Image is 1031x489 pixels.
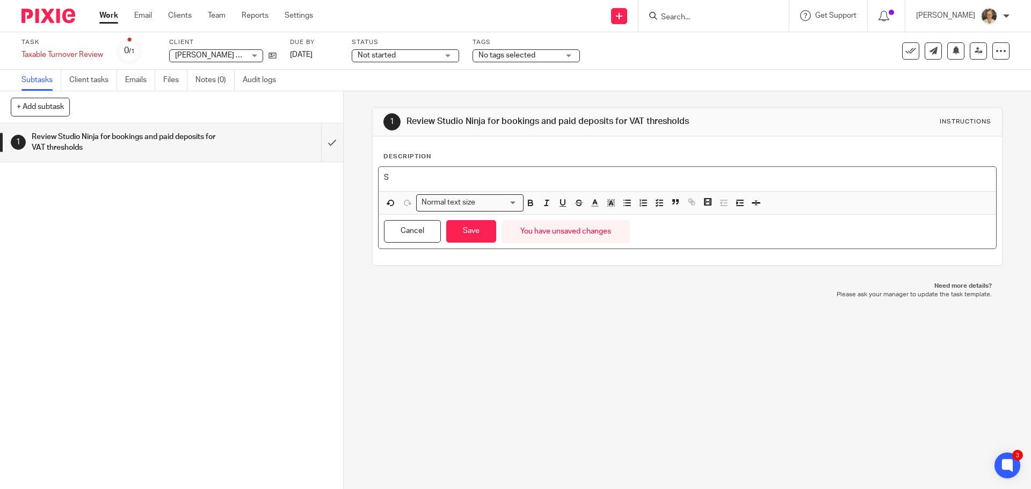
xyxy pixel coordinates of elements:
label: Status [352,38,459,47]
div: 1 [383,113,401,130]
p: [PERSON_NAME] [916,10,975,21]
a: Email [134,10,152,21]
div: 3 [1012,450,1023,461]
button: + Add subtask [11,98,70,116]
label: Tags [473,38,580,47]
a: Subtasks [21,70,61,91]
div: Taxable Turnover Review [21,49,103,60]
a: Client tasks [69,70,117,91]
span: Not started [358,52,396,59]
span: [PERSON_NAME] Weddings Limited [175,52,296,59]
label: Task [21,38,103,47]
a: Files [163,70,187,91]
a: Notes (0) [195,70,235,91]
span: Normal text size [419,197,477,208]
img: Pixie [21,9,75,23]
small: /1 [129,48,135,54]
div: 0 [124,45,135,57]
h1: Review Studio Ninja for bookings and paid deposits for VAT thresholds [32,129,217,156]
input: Search for option [478,197,517,208]
img: Pete%20with%20glasses.jpg [981,8,998,25]
p: S [384,172,990,183]
div: Search for option [416,194,524,211]
h1: Review Studio Ninja for bookings and paid deposits for VAT thresholds [406,116,710,127]
a: Clients [168,10,192,21]
a: Settings [285,10,313,21]
button: Save [446,220,496,243]
div: You have unsaved changes [502,220,630,243]
button: Cancel [384,220,441,243]
div: 1 [11,135,26,150]
span: No tags selected [478,52,535,59]
a: Audit logs [243,70,284,91]
span: Get Support [815,12,856,19]
p: Description [383,152,431,161]
a: Emails [125,70,155,91]
span: [DATE] [290,51,313,59]
a: Team [208,10,226,21]
input: Search [660,13,757,23]
a: Work [99,10,118,21]
a: Reports [242,10,268,21]
p: Please ask your manager to update the task template. [383,290,991,299]
label: Client [169,38,277,47]
label: Due by [290,38,338,47]
p: Need more details? [383,282,991,290]
div: Instructions [940,118,991,126]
